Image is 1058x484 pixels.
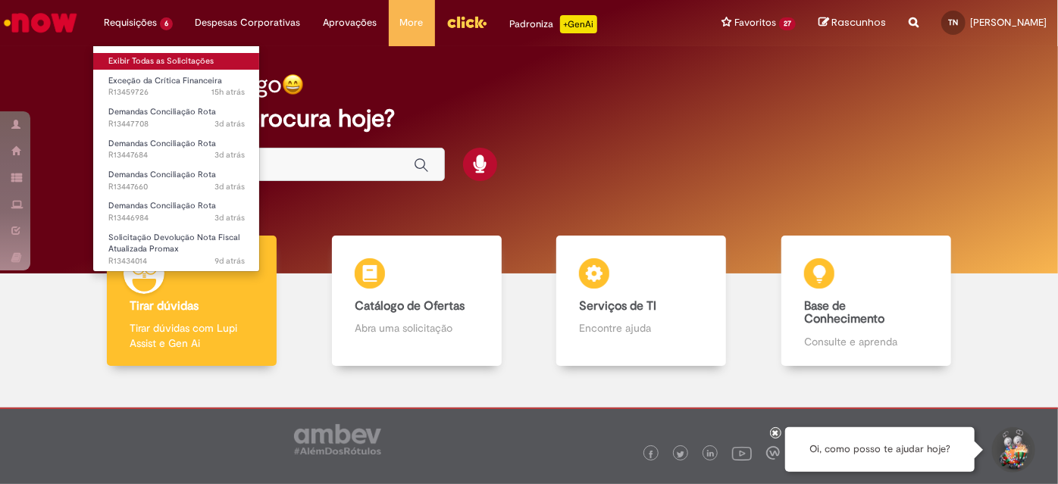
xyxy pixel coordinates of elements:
[355,320,479,336] p: Abra uma solicitação
[196,15,301,30] span: Despesas Corporativas
[108,181,245,193] span: R13447660
[779,17,796,30] span: 27
[560,15,597,33] p: +GenAi
[949,17,959,27] span: TN
[108,75,222,86] span: Exceção da Crítica Financeira
[93,167,260,195] a: Aberto R13447660 : Demandas Conciliação Rota
[214,181,245,192] time: 26/08/2025 11:05:13
[109,105,949,132] h2: O que você procura hoje?
[214,212,245,223] span: 3d atrás
[108,106,216,117] span: Demandas Conciliação Rota
[294,424,381,454] img: logo_footer_ambev_rotulo_gray.png
[93,198,260,226] a: Aberto R13446984 : Demandas Conciliação Rota
[92,45,260,272] ul: Requisições
[93,136,260,164] a: Aberto R13447684 : Demandas Conciliação Rota
[108,118,245,130] span: R13447708
[214,255,245,267] time: 20/08/2025 18:05:10
[108,169,216,180] span: Demandas Conciliação Rota
[529,236,754,367] a: Serviços de TI Encontre ajuda
[324,15,377,30] span: Aprovações
[93,230,260,262] a: Aberto R13434014 : Solicitação Devolução Nota Fiscal Atualizada Promax
[400,15,424,30] span: More
[214,255,245,267] span: 9d atrás
[819,16,886,30] a: Rascunhos
[647,451,655,458] img: logo_footer_facebook.png
[446,11,487,33] img: click_logo_yellow_360x200.png
[579,320,703,336] p: Encontre ajuda
[80,236,305,367] a: Tirar dúvidas Tirar dúvidas com Lupi Assist e Gen Ai
[108,149,245,161] span: R13447684
[510,15,597,33] div: Padroniza
[108,200,216,211] span: Demandas Conciliação Rota
[766,446,780,460] img: logo_footer_workplace.png
[214,149,245,161] span: 3d atrás
[214,118,245,130] span: 3d atrás
[831,15,886,30] span: Rascunhos
[970,16,1047,29] span: [PERSON_NAME]
[160,17,173,30] span: 6
[677,451,684,458] img: logo_footer_twitter.png
[108,86,245,98] span: R13459726
[130,320,254,351] p: Tirar dúvidas com Lupi Assist e Gen Ai
[785,427,975,472] div: Oi, como posso te ajudar hoje?
[804,298,884,327] b: Base de Conhecimento
[108,255,245,267] span: R13434014
[211,86,245,98] span: 15h atrás
[804,334,928,349] p: Consulte e aprenda
[93,104,260,132] a: Aberto R13447708 : Demandas Conciliação Rota
[282,73,304,95] img: happy-face.png
[211,86,245,98] time: 28/08/2025 17:52:10
[104,15,157,30] span: Requisições
[732,443,752,463] img: logo_footer_youtube.png
[579,298,656,314] b: Serviços de TI
[754,236,979,367] a: Base de Conhecimento Consulte e aprenda
[108,232,239,255] span: Solicitação Devolução Nota Fiscal Atualizada Promax
[214,149,245,161] time: 26/08/2025 11:08:36
[130,298,199,314] b: Tirar dúvidas
[108,212,245,224] span: R13446984
[305,236,530,367] a: Catálogo de Ofertas Abra uma solicitação
[2,8,80,38] img: ServiceNow
[990,427,1035,473] button: Iniciar Conversa de Suporte
[93,53,260,70] a: Exibir Todas as Solicitações
[355,298,465,314] b: Catálogo de Ofertas
[707,450,715,459] img: logo_footer_linkedin.png
[93,73,260,101] a: Aberto R13459726 : Exceção da Crítica Financeira
[214,118,245,130] time: 26/08/2025 11:12:01
[108,138,216,149] span: Demandas Conciliação Rota
[734,15,776,30] span: Favoritos
[214,181,245,192] span: 3d atrás
[214,212,245,223] time: 26/08/2025 09:27:56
